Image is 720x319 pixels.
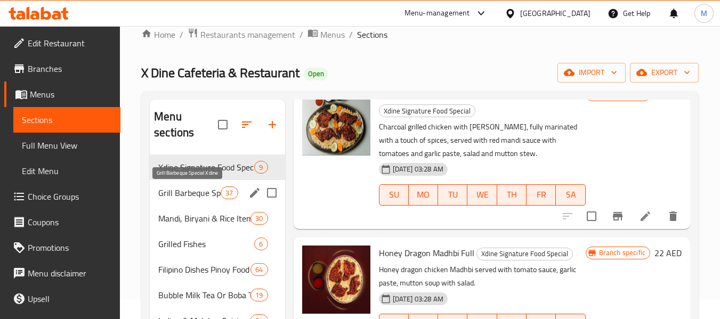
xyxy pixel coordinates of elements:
[438,184,467,206] button: TU
[4,260,120,286] a: Menu disclaimer
[255,239,267,249] span: 6
[467,184,497,206] button: WE
[701,7,707,19] span: M
[28,241,112,254] span: Promotions
[247,185,263,201] button: edit
[28,62,112,75] span: Branches
[660,203,686,229] button: delete
[379,120,586,160] p: Charcoal grilled chicken with [PERSON_NAME], fully marinated with a touch of spices, served with ...
[150,282,285,308] div: Bubble Milk Tea Or Boba Tea19
[154,109,217,141] h2: Menu sections
[150,206,285,231] div: Mandi, Biryani & Rice Items30
[605,203,630,229] button: Branch-specific-item
[28,37,112,50] span: Edit Restaurant
[527,184,556,206] button: FR
[389,164,448,174] span: [DATE] 03:28 AM
[141,28,175,41] a: Home
[141,61,300,85] span: X Dine Cafeteria & Restaurant
[300,28,303,41] li: /
[566,66,617,79] span: import
[379,184,409,206] button: SU
[520,7,590,19] div: [GEOGRAPHIC_DATA]
[22,165,112,177] span: Edit Menu
[349,28,353,41] li: /
[28,190,112,203] span: Choice Groups
[557,63,626,83] button: import
[221,186,238,199] div: items
[531,187,552,202] span: FR
[188,28,295,42] a: Restaurants management
[158,161,254,174] span: Xdine Signature Food Special
[304,68,328,80] div: Open
[141,28,699,42] nav: breadcrumb
[200,28,295,41] span: Restaurants management
[379,105,475,117] span: Xdine Signature Food Special
[442,187,463,202] span: TU
[302,246,370,314] img: Honey Dragon Madhbi Full
[158,186,221,199] span: Grill Barbeque Special Xdine
[250,289,268,301] div: items
[158,289,250,301] span: Bubble Milk Tea Or Boba Tea
[304,69,328,78] span: Open
[13,133,120,158] a: Full Menu View
[472,187,492,202] span: WE
[4,56,120,81] a: Branches
[389,294,448,304] span: [DATE] 03:28 AM
[556,184,585,206] button: SA
[22,139,112,152] span: Full Menu View
[251,265,267,275] span: 64
[250,263,268,276] div: items
[638,66,690,79] span: export
[405,7,470,20] div: Menu-management
[251,290,267,300] span: 19
[28,292,112,305] span: Upsell
[254,238,268,250] div: items
[409,184,438,206] button: MO
[13,107,120,133] a: Sections
[260,112,285,137] button: Add section
[180,28,183,41] li: /
[150,231,285,257] div: Grilled Fishes6
[221,188,237,198] span: 37
[308,28,345,42] a: Menus
[158,212,250,225] span: Mandi, Biryani & Rice Items
[477,248,572,260] span: Xdine Signature Food Special
[251,214,267,224] span: 30
[158,263,250,276] span: Filipino Dishes Pinoy Food
[4,184,120,209] a: Choice Groups
[150,257,285,282] div: Filipino Dishes Pinoy Food64
[234,112,260,137] span: Sort sections
[22,113,112,126] span: Sections
[158,238,254,250] span: Grilled Fishes
[379,245,474,261] span: Honey Dragon Madhbi Full
[476,248,573,260] div: Xdine Signature Food Special
[150,154,285,180] div: Xdine Signature Food Special9
[413,187,434,202] span: MO
[595,248,650,258] span: Branch specific
[4,30,120,56] a: Edit Restaurant
[384,187,405,202] span: SU
[28,267,112,280] span: Menu disclaimer
[13,158,120,184] a: Edit Menu
[4,209,120,235] a: Coupons
[379,263,586,290] p: Honey dragon chicken Madhbi served with tomato sauce, garlic paste, mutton soup with salad.
[357,28,387,41] span: Sections
[4,286,120,312] a: Upsell
[580,205,603,227] span: Select to update
[379,104,475,117] div: Xdine Signature Food Special
[212,113,234,136] span: Select all sections
[4,235,120,260] a: Promotions
[560,187,581,202] span: SA
[28,216,112,228] span: Coupons
[4,81,120,107] a: Menus
[302,87,370,156] img: Madhbi Chicken Spicy Chicken Full
[654,87,682,102] h6: 23 AED
[254,161,268,174] div: items
[630,63,699,83] button: export
[250,212,268,225] div: items
[501,187,522,202] span: TH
